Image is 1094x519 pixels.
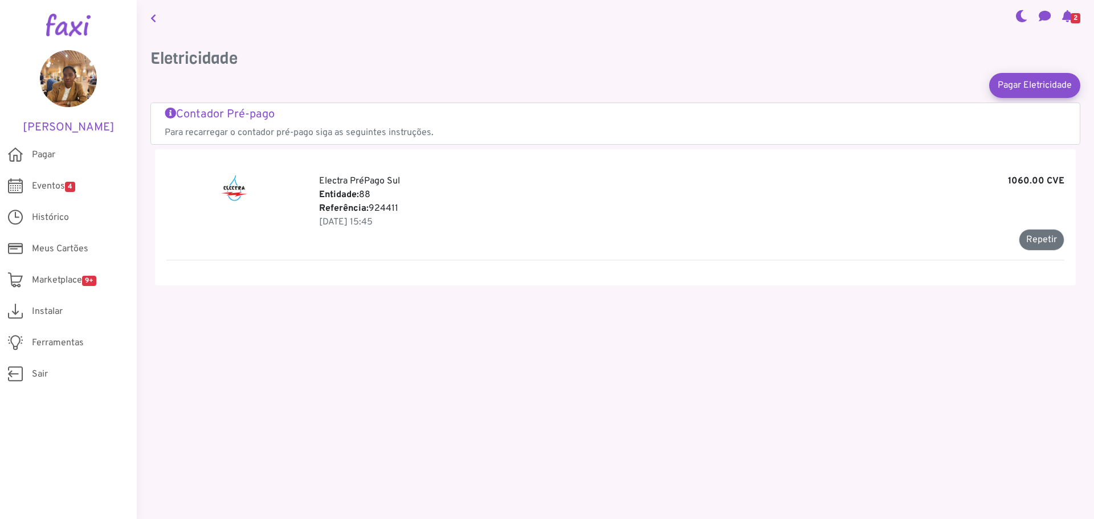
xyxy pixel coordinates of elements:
h3: Eletricidade [150,49,1080,68]
span: Instalar [32,305,63,318]
span: 4 [65,182,75,192]
p: 924411 [319,202,1064,215]
span: Histórico [32,211,69,224]
span: 9+ [82,276,96,286]
span: Marketplace [32,273,96,287]
span: Eventos [32,179,75,193]
a: Contador Pré-pago Para recarregar o contador pré-pago siga as seguintes instruções. [165,108,1066,140]
p: Electra PréPago Sul [319,174,1064,188]
button: Repetir [1019,229,1064,251]
b: Entidade: [319,189,359,201]
span: Meus Cartões [32,242,88,256]
img: Electra PréPago Sul [220,174,249,202]
span: Sair [32,367,48,381]
h5: Contador Pré-pago [165,108,1066,121]
a: [PERSON_NAME] [17,50,120,134]
b: Referência: [319,203,369,214]
p: 88 [319,188,1064,202]
span: Ferramentas [32,336,84,350]
p: Para recarregar o contador pré-pago siga as seguintes instruções. [165,126,1066,140]
b: 1060.00 CVE [1008,174,1064,188]
span: 2 [1071,13,1080,23]
h5: [PERSON_NAME] [17,121,120,134]
p: 22 Sep 2025, 16:45 [319,215,1064,229]
span: Pagar [32,148,55,162]
a: Pagar Eletricidade [989,73,1080,98]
